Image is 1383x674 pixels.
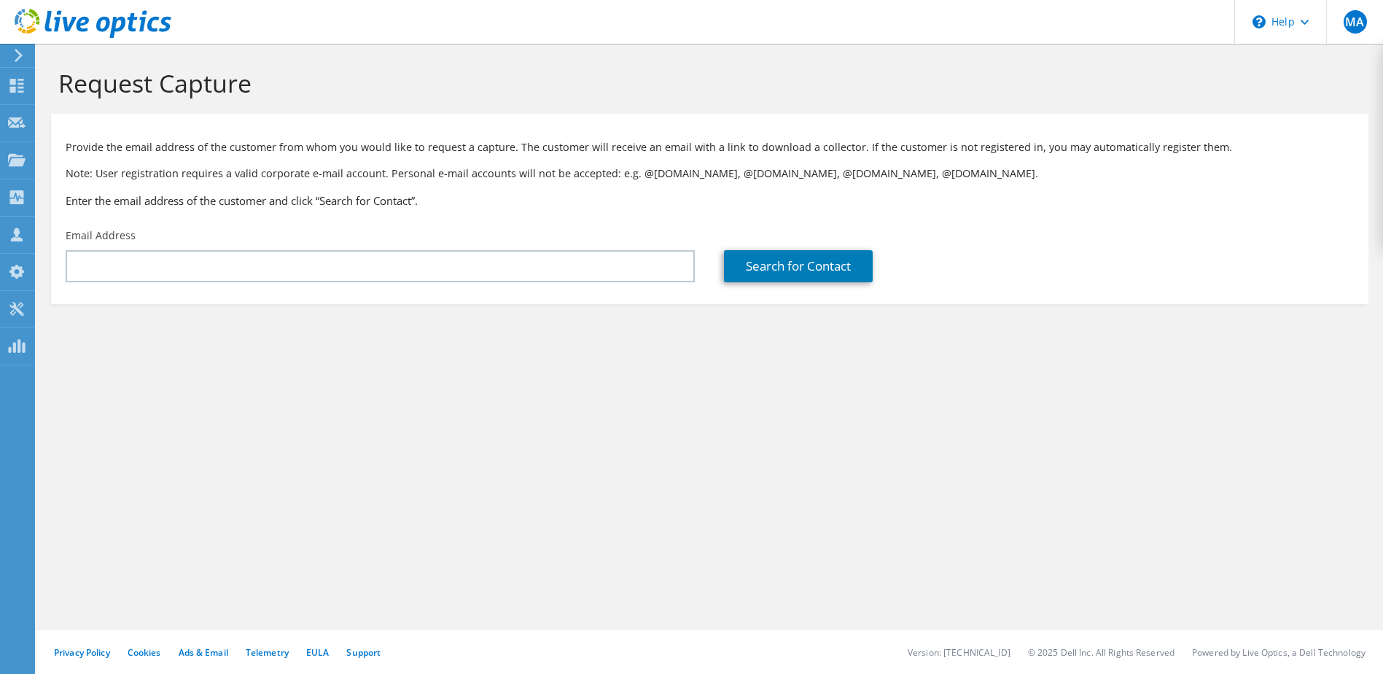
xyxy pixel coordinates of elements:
[66,166,1354,182] p: Note: User registration requires a valid corporate e-mail account. Personal e-mail accounts will ...
[1192,646,1366,659] li: Powered by Live Optics, a Dell Technology
[58,68,1354,98] h1: Request Capture
[1344,10,1367,34] span: MA
[246,646,289,659] a: Telemetry
[179,646,228,659] a: Ads & Email
[908,646,1010,659] li: Version: [TECHNICAL_ID]
[306,646,329,659] a: EULA
[346,646,381,659] a: Support
[66,139,1354,155] p: Provide the email address of the customer from whom you would like to request a capture. The cust...
[66,228,136,243] label: Email Address
[128,646,161,659] a: Cookies
[1253,15,1266,28] svg: \n
[724,250,873,282] a: Search for Contact
[54,646,110,659] a: Privacy Policy
[66,193,1354,209] h3: Enter the email address of the customer and click “Search for Contact”.
[1028,646,1174,659] li: © 2025 Dell Inc. All Rights Reserved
